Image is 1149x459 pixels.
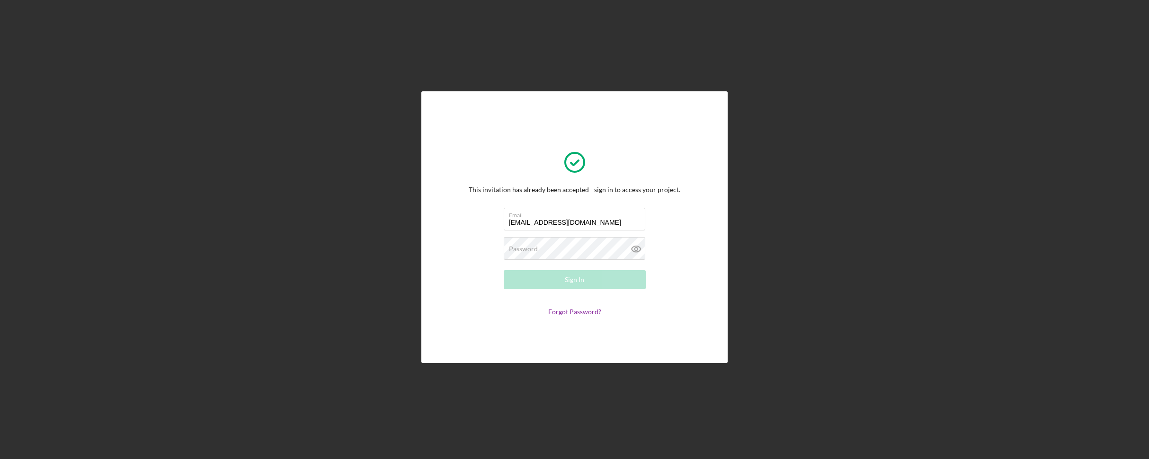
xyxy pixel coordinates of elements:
label: Email [509,208,645,219]
label: Password [509,245,538,253]
a: Forgot Password? [548,308,601,316]
button: Sign In [504,270,646,289]
div: Sign In [565,270,584,289]
div: This invitation has already been accepted - sign in to access your project. [469,186,680,194]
